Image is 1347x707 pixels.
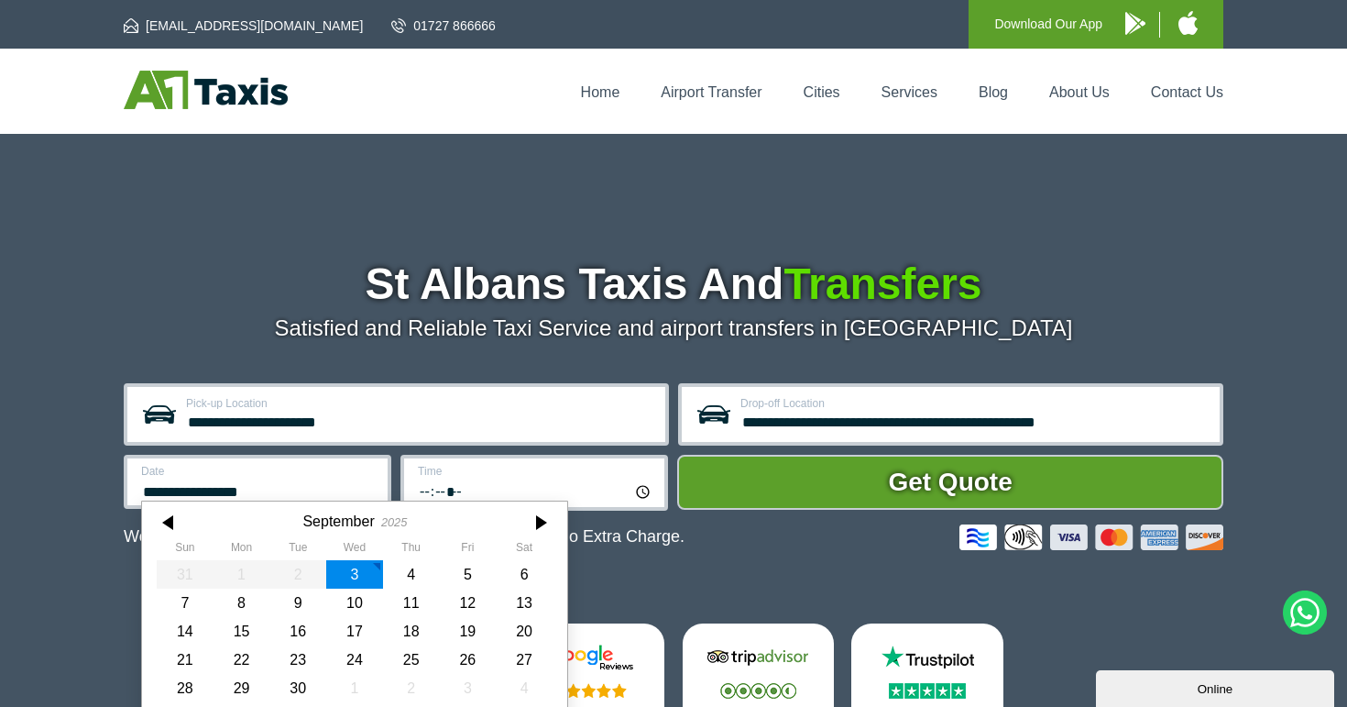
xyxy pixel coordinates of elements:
a: 01727 866666 [391,17,496,35]
a: Home [581,84,620,100]
a: Blog [979,84,1008,100]
th: Thursday [383,541,440,559]
div: 24 September 2025 [326,646,383,674]
div: 06 September 2025 [496,560,553,589]
div: 19 September 2025 [440,617,497,646]
h1: St Albans Taxis And [124,262,1223,306]
div: 31 August 2025 [157,560,214,589]
span: Transfers [783,260,981,308]
div: 07 September 2025 [157,589,214,617]
div: September [302,513,374,530]
img: Stars [889,683,966,699]
a: About Us [1049,84,1110,100]
div: 11 September 2025 [383,589,440,617]
div: 02 September 2025 [269,560,326,589]
img: Trustpilot [872,644,982,671]
span: The Car at No Extra Charge. [475,527,684,546]
th: Sunday [157,541,214,559]
p: Satisfied and Reliable Taxi Service and airport transfers in [GEOGRAPHIC_DATA] [124,315,1223,341]
div: 17 September 2025 [326,617,383,646]
img: A1 Taxis St Albans LTD [124,71,288,109]
div: 18 September 2025 [383,617,440,646]
div: 04 October 2025 [496,674,553,702]
div: 2025 [381,515,407,529]
div: 25 September 2025 [383,646,440,674]
div: 01 October 2025 [326,674,383,702]
th: Wednesday [326,541,383,559]
label: Date [141,466,377,477]
div: 16 September 2025 [269,617,326,646]
div: 05 September 2025 [440,560,497,589]
div: 21 September 2025 [157,646,214,674]
img: A1 Taxis iPhone App [1178,11,1198,35]
div: 29 September 2025 [214,674,270,702]
p: We Now Accept Card & Contactless Payment In [124,527,684,547]
button: Get Quote [677,455,1223,510]
th: Tuesday [269,541,326,559]
iframe: chat widget [1096,667,1338,707]
th: Monday [214,541,270,559]
img: Google [534,644,644,671]
p: Download Our App [994,13,1102,36]
th: Saturday [496,541,553,559]
div: 03 September 2025 [326,560,383,589]
div: 12 September 2025 [440,589,497,617]
div: 14 September 2025 [157,617,214,646]
a: [EMAIL_ADDRESS][DOMAIN_NAME] [124,17,363,35]
a: Cities [804,84,840,100]
div: 30 September 2025 [269,674,326,702]
img: Stars [720,683,796,699]
a: Contact Us [1151,84,1223,100]
label: Drop-off Location [740,398,1209,409]
div: 13 September 2025 [496,589,553,617]
div: 01 September 2025 [214,560,270,589]
div: 20 September 2025 [496,617,553,646]
div: 22 September 2025 [214,646,270,674]
div: 04 September 2025 [383,560,440,589]
th: Friday [440,541,497,559]
div: 10 September 2025 [326,589,383,617]
img: Stars [551,683,627,698]
div: 23 September 2025 [269,646,326,674]
div: 08 September 2025 [214,589,270,617]
label: Time [418,466,653,477]
div: 03 October 2025 [440,674,497,702]
label: Pick-up Location [186,398,654,409]
img: A1 Taxis Android App [1125,12,1145,35]
img: Credit And Debit Cards [959,525,1223,550]
div: 02 October 2025 [383,674,440,702]
div: 15 September 2025 [214,617,270,646]
div: 09 September 2025 [269,589,326,617]
div: 26 September 2025 [440,646,497,674]
div: 27 September 2025 [496,646,553,674]
a: Services [882,84,937,100]
a: Airport Transfer [661,84,761,100]
img: Tripadvisor [703,644,813,671]
div: 28 September 2025 [157,674,214,702]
